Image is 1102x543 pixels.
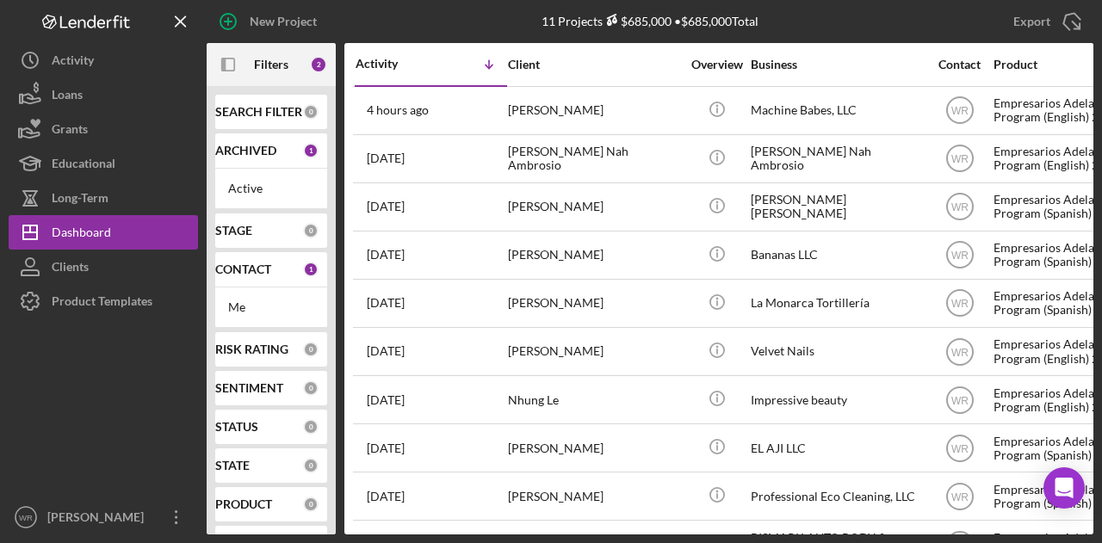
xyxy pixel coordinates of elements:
div: Activity [356,57,431,71]
button: Educational [9,146,198,181]
div: Educational [52,146,115,185]
b: PRODUCT [215,497,272,511]
div: Dashboard [52,215,111,254]
div: 2 [310,56,327,73]
div: [PERSON_NAME] Nah Ambrosio [751,136,923,182]
time: 2025-08-05 23:42 [367,490,405,503]
time: 2025-09-03 05:39 [367,248,405,262]
div: Product Templates [52,284,152,323]
div: [PERSON_NAME] [508,281,680,326]
div: [PERSON_NAME] [508,425,680,471]
b: SEARCH FILTER [215,105,302,119]
text: WR [951,298,969,310]
text: WR [951,394,969,406]
div: Me [228,300,314,314]
div: [PERSON_NAME] [508,232,680,278]
button: Long-Term [9,181,198,215]
div: Velvet Nails [751,329,923,374]
button: Product Templates [9,284,198,318]
div: 0 [303,497,319,512]
time: 2025-08-28 01:08 [367,296,405,310]
div: EL AJI LLC [751,425,923,471]
div: [PERSON_NAME] [508,329,680,374]
div: New Project [250,4,317,39]
div: $685,000 [603,14,672,28]
time: 2025-08-25 07:00 [367,393,405,407]
div: Client [508,58,680,71]
button: Dashboard [9,215,198,250]
div: Activity [52,43,94,82]
div: 0 [303,104,319,120]
div: [PERSON_NAME] [508,88,680,133]
time: 2025-09-09 18:07 [367,151,405,165]
text: WR [951,250,969,262]
div: 0 [303,223,319,238]
text: WR [951,442,969,454]
div: [PERSON_NAME] [508,473,680,519]
div: Export [1013,4,1050,39]
div: [PERSON_NAME] [508,184,680,230]
button: Clients [9,250,198,284]
text: WR [951,201,969,213]
div: 1 [303,262,319,277]
div: [PERSON_NAME] [43,500,155,539]
text: WR [19,513,33,522]
time: 2025-09-10 16:50 [367,103,429,117]
b: CONTACT [215,262,271,276]
button: Loans [9,77,198,112]
time: 2025-09-04 00:14 [367,200,405,213]
div: Business [751,58,923,71]
div: Open Intercom Messenger [1043,467,1085,509]
div: Active [228,182,314,195]
button: Export [996,4,1093,39]
div: 0 [303,419,319,435]
div: Bananas LLC [751,232,923,278]
div: Machine Babes, LLC [751,88,923,133]
button: Activity [9,43,198,77]
div: [PERSON_NAME] Nah Ambrosio [508,136,680,182]
b: SENTIMENT [215,381,283,395]
div: Overview [684,58,749,71]
time: 2025-08-11 23:35 [367,441,405,455]
div: La Monarca Tortillería [751,281,923,326]
div: Contact [927,58,992,71]
b: RISK RATING [215,342,288,356]
b: STAGE [215,224,252,238]
div: 1 [303,143,319,158]
div: 11 Projects • $685,000 Total [542,14,758,28]
button: New Project [207,4,334,39]
div: [PERSON_NAME] [PERSON_NAME] [751,184,923,230]
time: 2025-08-27 23:06 [367,344,405,358]
button: Grants [9,112,198,146]
div: 0 [303,380,319,396]
b: ARCHIVED [215,144,276,157]
text: WR [951,491,969,503]
div: Nhung Le [508,377,680,423]
text: WR [951,346,969,358]
div: Professional Eco Cleaning, LLC [751,473,923,519]
div: Grants [52,112,88,151]
div: Impressive beauty [751,377,923,423]
b: Filters [254,58,288,71]
b: STATUS [215,420,258,434]
div: 0 [303,458,319,473]
b: STATE [215,459,250,472]
div: Long-Term [52,181,108,219]
button: WR[PERSON_NAME] [9,500,198,534]
div: Loans [52,77,83,116]
text: WR [951,105,969,117]
div: Clients [52,250,89,288]
div: 0 [303,342,319,357]
text: WR [951,153,969,165]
